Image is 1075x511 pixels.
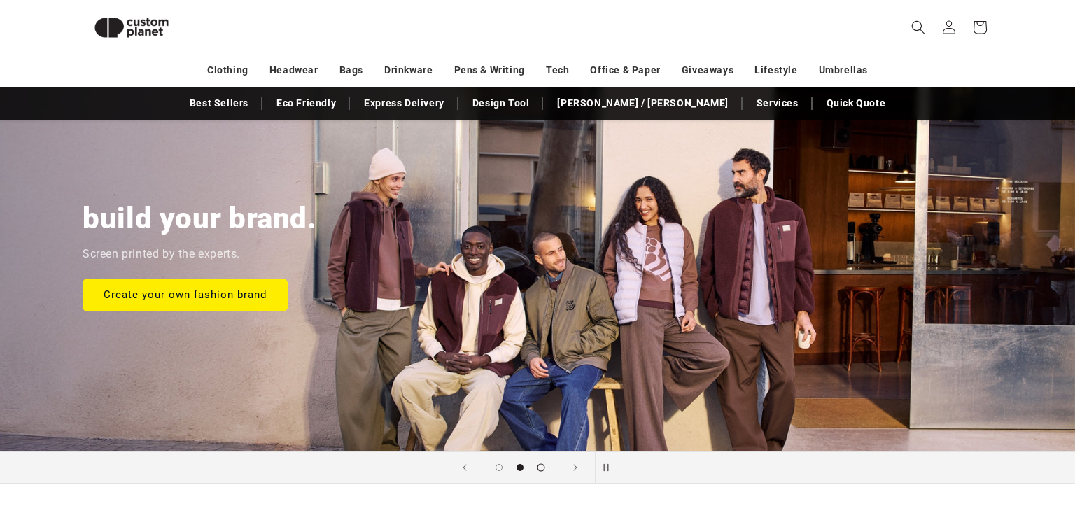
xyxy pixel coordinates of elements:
h2: build your brand. [83,199,317,237]
a: Headwear [269,58,318,83]
img: Custom Planet [83,6,181,50]
a: Create your own fashion brand [83,278,288,311]
a: Lifestyle [754,58,797,83]
button: Previous slide [449,452,480,483]
a: Drinkware [384,58,433,83]
iframe: Chat Widget [844,360,1075,511]
a: Umbrellas [819,58,868,83]
button: Pause slideshow [595,452,626,483]
a: Design Tool [465,91,537,115]
button: Load slide 1 of 3 [489,457,510,478]
summary: Search [903,12,934,43]
a: Bags [339,58,363,83]
a: Office & Paper [590,58,660,83]
button: Next slide [560,452,591,483]
a: Clothing [207,58,248,83]
a: Express Delivery [357,91,451,115]
a: Pens & Writing [454,58,525,83]
a: Tech [546,58,569,83]
a: Best Sellers [183,91,255,115]
button: Load slide 3 of 3 [531,457,551,478]
a: Quick Quote [820,91,893,115]
a: Services [750,91,806,115]
p: Screen printed by the experts. [83,244,240,265]
a: [PERSON_NAME] / [PERSON_NAME] [550,91,735,115]
button: Load slide 2 of 3 [510,457,531,478]
a: Eco Friendly [269,91,343,115]
a: Giveaways [682,58,733,83]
